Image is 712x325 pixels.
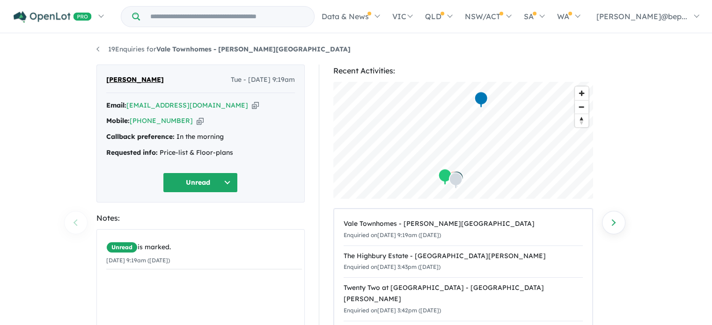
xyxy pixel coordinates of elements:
[252,101,259,110] button: Copy
[163,173,238,193] button: Unread
[333,65,593,77] div: Recent Activities:
[197,116,204,126] button: Copy
[106,148,158,157] strong: Requested info:
[575,101,588,114] span: Zoom out
[106,242,302,253] div: is marked.
[106,101,126,109] strong: Email:
[106,132,175,141] strong: Callback preference:
[126,101,248,109] a: [EMAIL_ADDRESS][DOMAIN_NAME]
[344,307,441,314] small: Enquiried on [DATE] 3:42pm ([DATE])
[106,147,295,159] div: Price-list & Floor-plans
[142,7,312,27] input: Try estate name, suburb, builder or developer
[438,168,452,186] div: Map marker
[344,218,583,230] div: Vale Townhomes - [PERSON_NAME][GEOGRAPHIC_DATA]
[231,74,295,86] span: Tue - [DATE] 9:19am
[106,74,164,86] span: [PERSON_NAME]
[575,100,588,114] button: Zoom out
[106,242,138,253] span: Unread
[344,214,583,246] a: Vale Townhomes - [PERSON_NAME][GEOGRAPHIC_DATA]Enquiried on[DATE] 9:19am ([DATE])
[344,246,583,278] a: The Highbury Estate - [GEOGRAPHIC_DATA][PERSON_NAME]Enquiried on[DATE] 3:43pm ([DATE])
[96,45,351,53] a: 19Enquiries forVale Townhomes - [PERSON_NAME][GEOGRAPHIC_DATA]
[474,91,488,108] div: Map marker
[344,277,583,321] a: Twenty Two at [GEOGRAPHIC_DATA] - [GEOGRAPHIC_DATA][PERSON_NAME]Enquiried on[DATE] 3:42pm ([DATE])
[106,257,170,264] small: [DATE] 9:19am ([DATE])
[596,12,687,21] span: [PERSON_NAME]@bep...
[96,212,305,224] div: Notes:
[130,116,193,125] a: [PHONE_NUMBER]
[333,82,593,199] canvas: Map
[344,251,583,262] div: The Highbury Estate - [GEOGRAPHIC_DATA][PERSON_NAME]
[14,11,92,23] img: Openlot PRO Logo White
[96,44,616,55] nav: breadcrumb
[575,114,588,127] button: Reset bearing to north
[344,263,440,270] small: Enquiried on [DATE] 3:43pm ([DATE])
[449,171,463,188] div: Map marker
[575,87,588,100] button: Zoom in
[448,172,462,189] div: Map marker
[344,282,583,305] div: Twenty Two at [GEOGRAPHIC_DATA] - [GEOGRAPHIC_DATA][PERSON_NAME]
[106,116,130,125] strong: Mobile:
[106,131,295,143] div: In the morning
[156,45,351,53] strong: Vale Townhomes - [PERSON_NAME][GEOGRAPHIC_DATA]
[344,231,441,238] small: Enquiried on [DATE] 9:19am ([DATE])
